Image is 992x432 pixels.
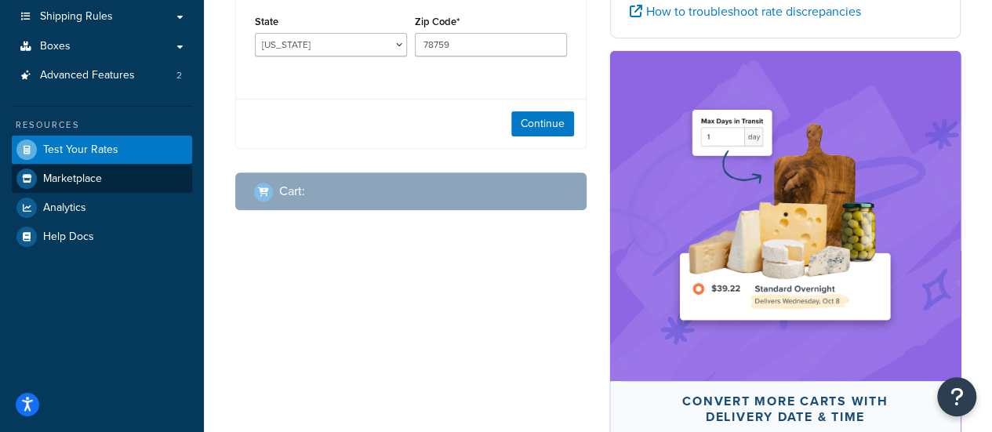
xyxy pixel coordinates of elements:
a: Advanced Features2 [12,61,192,90]
img: feature-image-ddt-36eae7f7280da8017bfb280eaccd9c446f90b1fe08728e4019434db127062ab4.png [667,74,903,358]
a: Analytics [12,194,192,222]
div: Convert more carts with delivery date & time [648,394,924,425]
a: Test Your Rates [12,136,192,164]
label: Zip Code* [415,16,460,27]
a: Help Docs [12,223,192,251]
span: Shipping Rules [40,10,113,24]
span: 2 [176,69,182,82]
div: Resources [12,118,192,132]
li: Advanced Features [12,61,192,90]
button: Continue [511,111,574,136]
button: Open Resource Center [937,377,976,416]
span: Analytics [43,201,86,215]
span: Help Docs [43,231,94,244]
span: Boxes [40,40,71,53]
a: How to troubleshoot rate discrepancies [630,2,861,20]
h2: Cart : [279,184,305,198]
span: Advanced Features [40,69,135,82]
span: Marketplace [43,172,102,186]
span: Test Your Rates [43,143,118,157]
label: State [255,16,278,27]
a: Shipping Rules [12,2,192,31]
a: Marketplace [12,165,192,193]
a: Boxes [12,32,192,61]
